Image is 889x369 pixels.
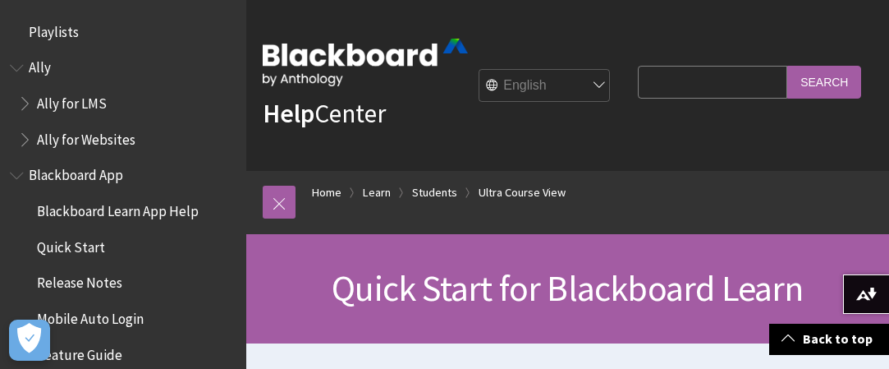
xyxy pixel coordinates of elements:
a: Learn [363,182,391,203]
a: Home [312,182,341,203]
select: Site Language Selector [479,70,611,103]
nav: Book outline for Anthology Ally Help [10,54,236,154]
a: Back to top [769,324,889,354]
span: Feature Guide [37,341,122,363]
span: Playlists [29,18,79,40]
img: Blackboard by Anthology [263,39,468,86]
span: Quick Start for Blackboard Learn [332,265,803,311]
span: Quick Start [37,233,105,256]
span: Mobile Auto Login [37,305,144,327]
a: Ultra Course View [479,182,566,203]
button: Open Preferences [9,320,50,361]
span: Ally [29,54,51,76]
span: Ally for LMS [37,90,107,112]
nav: Book outline for Playlists [10,18,236,46]
span: Blackboard App [29,162,123,184]
a: Students [412,182,457,203]
span: Release Notes [37,270,122,292]
span: Blackboard Learn App Help [37,197,199,219]
span: Ally for Websites [37,126,135,148]
input: Search [787,66,861,98]
a: HelpCenter [263,97,386,130]
strong: Help [263,97,314,130]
